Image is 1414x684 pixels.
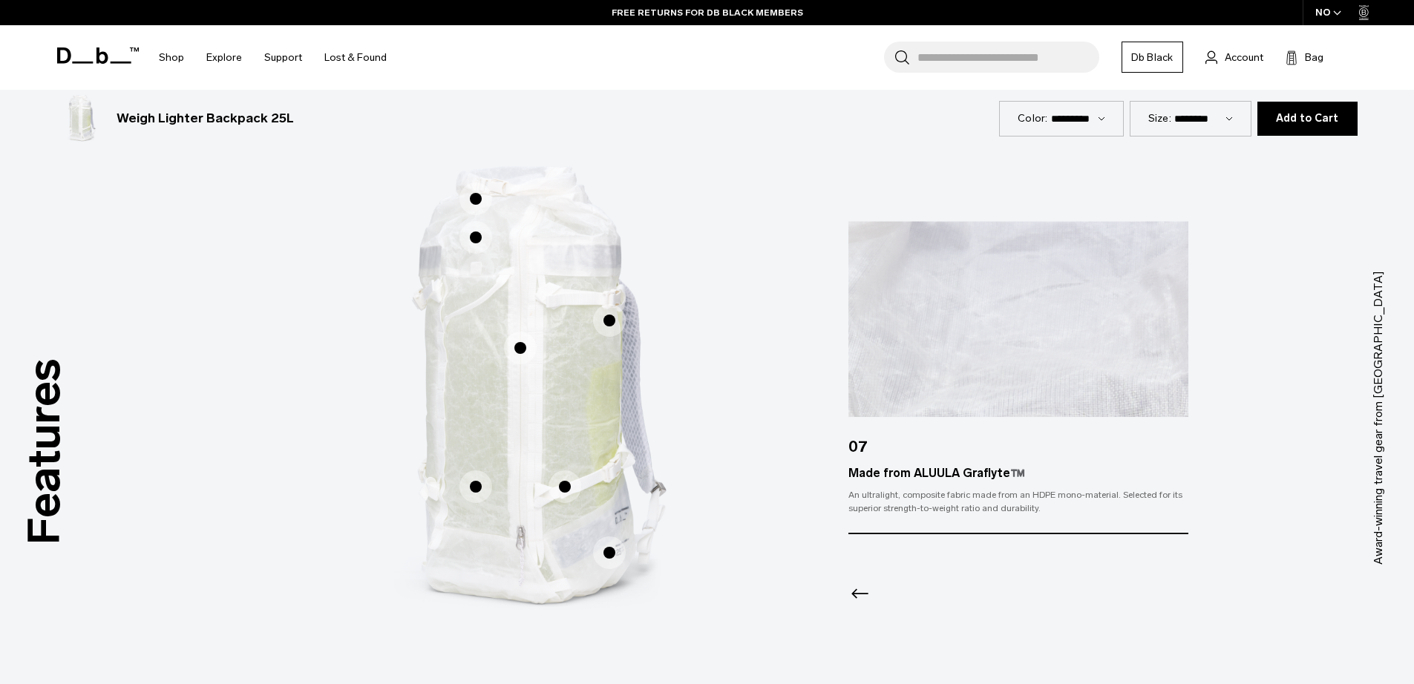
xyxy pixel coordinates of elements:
[159,31,184,84] a: Shop
[1286,48,1323,66] button: Bag
[324,31,387,84] a: Lost & Found
[848,464,1188,482] div: Made from ALUULA Graflyte™️
[206,31,242,84] a: Explore
[1122,42,1183,73] a: Db Black
[57,95,105,142] img: Weigh Lighter Backpack 25L Diffusion
[10,359,79,545] h3: Features
[1225,50,1263,65] span: Account
[1276,113,1339,125] span: Add to Cart
[1018,111,1048,126] label: Color:
[848,221,1188,534] div: 7 / 7
[148,25,398,90] nav: Main Navigation
[848,417,1188,464] div: 07
[1257,102,1358,136] button: Add to Cart
[264,31,302,84] a: Support
[612,6,803,19] a: FREE RETURNS FOR DB BLACK MEMBERS
[848,488,1188,515] div: An ultralight, composite fabric made from an HDPE mono-material. Selected for its superior streng...
[117,109,294,128] h3: Weigh Lighter Backpack 25L
[1205,48,1263,66] a: Account
[848,582,868,614] div: Previous slide
[1148,111,1171,126] label: Size:
[1305,50,1323,65] span: Bag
